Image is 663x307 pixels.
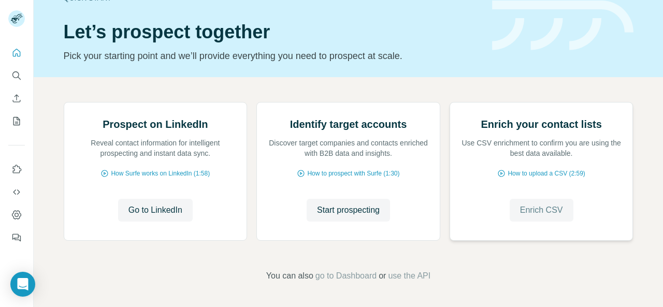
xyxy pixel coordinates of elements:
[267,138,429,158] p: Discover target companies and contacts enriched with B2B data and insights.
[315,270,377,282] button: go to Dashboard
[307,169,399,178] span: How to prospect with Surfe (1:30)
[520,204,563,216] span: Enrich CSV
[290,117,407,131] h2: Identify target accounts
[379,270,386,282] span: or
[266,270,313,282] span: You can also
[8,183,25,201] button: Use Surfe API
[492,1,633,51] img: banner
[75,138,237,158] p: Reveal contact information for intelligent prospecting and instant data sync.
[128,204,182,216] span: Go to LinkedIn
[64,22,480,42] h1: Let’s prospect together
[8,206,25,224] button: Dashboard
[317,204,380,216] span: Start prospecting
[510,199,573,222] button: Enrich CSV
[508,169,585,178] span: How to upload a CSV (2:59)
[111,169,210,178] span: How Surfe works on LinkedIn (1:58)
[118,199,193,222] button: Go to LinkedIn
[8,112,25,130] button: My lists
[64,49,480,63] p: Pick your starting point and we’ll provide everything you need to prospect at scale.
[8,66,25,85] button: Search
[460,138,623,158] p: Use CSV enrichment to confirm you are using the best data available.
[8,43,25,62] button: Quick start
[8,89,25,108] button: Enrich CSV
[10,272,35,297] div: Open Intercom Messenger
[8,228,25,247] button: Feedback
[388,270,430,282] button: use the API
[307,199,390,222] button: Start prospecting
[8,160,25,179] button: Use Surfe on LinkedIn
[481,117,601,131] h2: Enrich your contact lists
[103,117,208,131] h2: Prospect on LinkedIn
